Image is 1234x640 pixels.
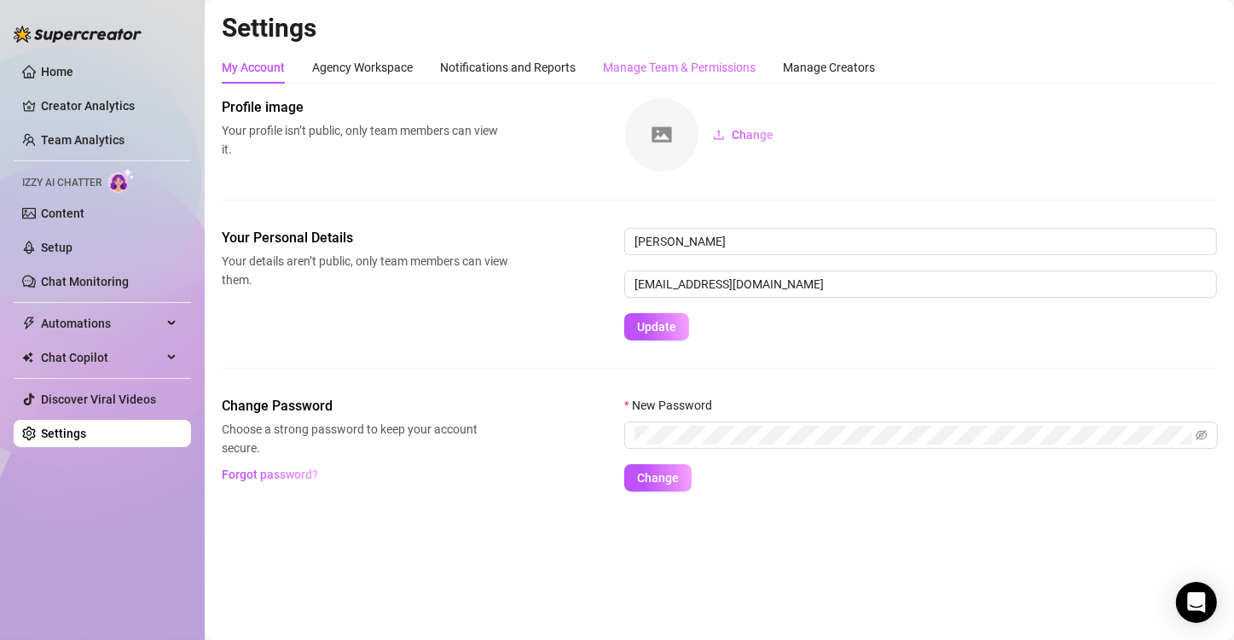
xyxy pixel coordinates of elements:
span: upload [713,129,725,141]
span: Update [637,320,676,334]
div: Agency Workspace [312,58,413,77]
button: Change [624,464,692,492]
button: Forgot password? [222,461,319,488]
span: Change [732,128,773,142]
a: Team Analytics [41,133,125,147]
span: Your profile isn’t public, only team members can view it. [222,121,508,159]
span: Your details aren’t public, only team members can view them. [222,252,508,289]
span: Choose a strong password to keep your account secure. [222,420,508,457]
label: New Password [624,396,723,415]
a: Settings [41,427,86,440]
span: Profile image [222,97,508,118]
span: eye-invisible [1196,429,1208,441]
span: Change [637,471,679,485]
a: Home [41,65,73,79]
a: Chat Monitoring [41,275,129,288]
span: Change Password [222,396,508,416]
button: Change [699,121,787,148]
button: Update [624,313,689,340]
img: square-placeholder.png [625,98,698,172]
span: Automations [41,310,162,337]
a: Content [41,207,84,220]
img: AI Chatter [108,168,135,193]
span: Chat Copilot [41,344,162,371]
input: New Password [634,426,1192,445]
span: thunderbolt [22,317,36,330]
div: Manage Team & Permissions [603,58,756,77]
span: Your Personal Details [222,228,508,248]
a: Creator Analytics [41,92,177,119]
h2: Settings [222,12,1217,44]
span: Forgot password? [223,468,319,481]
div: My Account [222,58,285,77]
span: Izzy AI Chatter [22,175,101,191]
img: Chat Copilot [22,352,33,364]
div: Manage Creators [783,58,875,77]
input: Enter name [624,228,1217,255]
div: Open Intercom Messenger [1176,582,1217,623]
div: Notifications and Reports [440,58,576,77]
input: Enter new email [624,271,1217,298]
a: Setup [41,241,72,254]
a: Discover Viral Videos [41,393,156,406]
img: logo-BBDzfeDw.svg [14,26,142,43]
